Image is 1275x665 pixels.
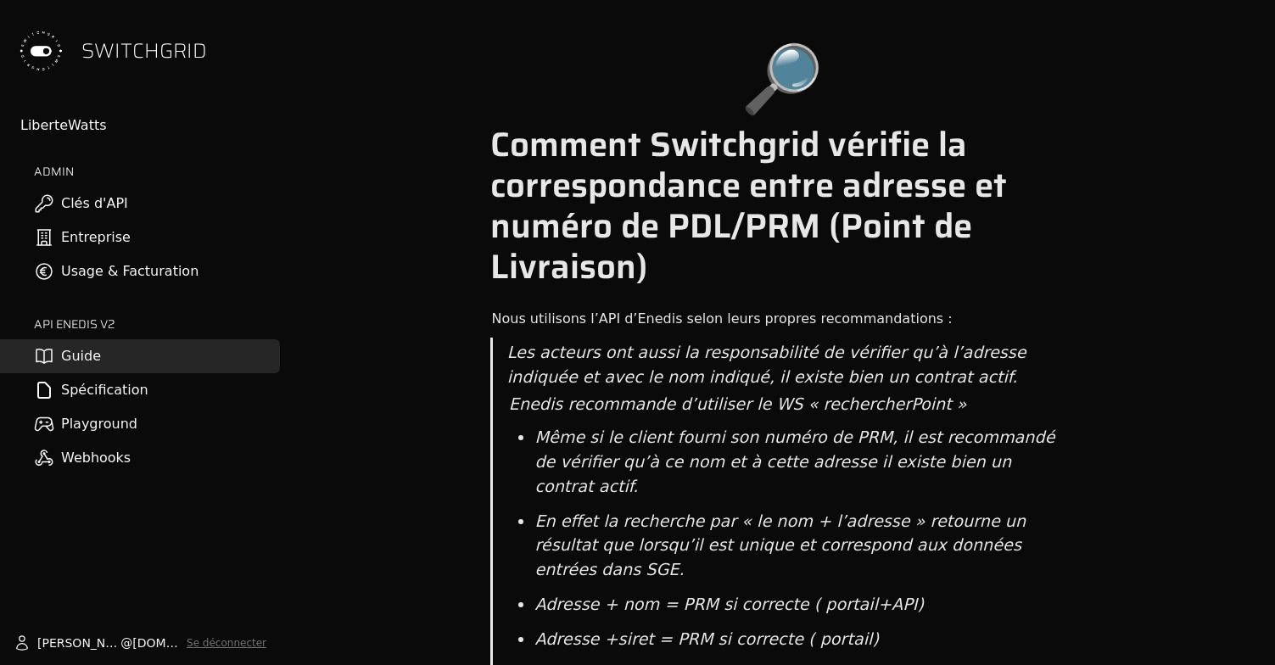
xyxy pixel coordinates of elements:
span: SWITCHGRID [81,37,207,64]
em: Les acteurs ont aussi la responsabilité de vérifier qu’à l’adresse indiquée et avec le nom indiqu... [507,343,1032,387]
div: Nous utilisons l’API d’Enedis selon leurs propres recommandations : [490,306,1074,332]
span: [PERSON_NAME].vanheusden [37,634,120,651]
span: @ [120,634,132,651]
h2: ADMIN [34,163,280,180]
em: En effet la recherche par « le nom + l’adresse » retourne un résultat que lorsqu’il est unique et... [534,511,1031,580]
span: [DOMAIN_NAME] [132,634,180,651]
em: Adresse +siret = PRM si correcte ( portail) [534,629,879,649]
h2: API ENEDIS v2 [34,316,280,332]
h1: Comment Switchgrid vérifie la correspondance entre adresse et numéro de PDL/PRM (Point de Livraison) [490,125,1074,288]
img: Switchgrid Logo [14,24,68,78]
em: Adresse + nom = PRM si correcte ( portail+API) [534,595,924,614]
div: LiberteWatts [20,115,280,136]
span: 🔎 [741,43,823,109]
button: Se déconnecter [187,636,266,650]
em: Enedis recommande d’utiliser le WS « rechercherPoint » [509,394,967,414]
em: Même si le client fourni son numéro de PRM, il est recommandé de vérifier qu’à ce nom et à cette ... [534,427,1060,496]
